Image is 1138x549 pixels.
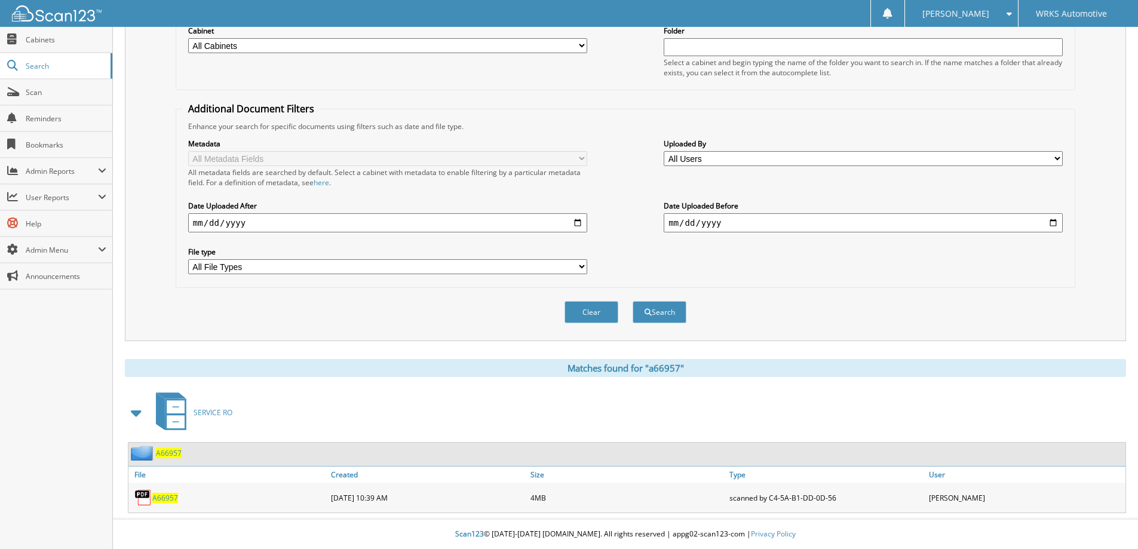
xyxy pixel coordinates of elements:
label: Uploaded By [664,139,1063,149]
label: Metadata [188,139,587,149]
div: [PERSON_NAME] [926,486,1125,510]
span: [PERSON_NAME] [922,10,989,17]
div: Select a cabinet and begin typing the name of the folder you want to search in. If the name match... [664,57,1063,78]
a: A66957 [156,448,182,458]
a: A66957 [152,493,178,503]
span: Help [26,219,106,229]
span: Bookmarks [26,140,106,150]
span: Admin Menu [26,245,98,255]
div: Matches found for "a66957" [125,359,1126,377]
span: Scan [26,87,106,97]
label: Cabinet [188,26,587,36]
a: File [128,467,328,483]
div: © [DATE]-[DATE] [DOMAIN_NAME]. All rights reserved | appg02-scan123-com | [113,520,1138,549]
span: Cabinets [26,35,106,45]
a: Privacy Policy [751,529,796,539]
a: Created [328,467,527,483]
div: All metadata fields are searched by default. Select a cabinet with metadata to enable filtering b... [188,167,587,188]
span: Scan123 [455,529,484,539]
a: Type [726,467,926,483]
img: PDF.png [134,489,152,507]
a: Size [527,467,727,483]
span: Announcements [26,271,106,281]
a: User [926,467,1125,483]
button: Clear [565,301,618,323]
img: folder2.png [131,446,156,461]
legend: Additional Document Filters [182,102,320,115]
a: SERVICE RO [149,389,232,436]
label: File type [188,247,587,257]
span: WRKS Automotive [1036,10,1107,17]
div: 4MB [527,486,727,510]
span: SERVICE RO [194,407,232,418]
div: [DATE] 10:39 AM [328,486,527,510]
label: Folder [664,26,1063,36]
div: Enhance your search for specific documents using filters such as date and file type. [182,121,1069,131]
label: Date Uploaded Before [664,201,1063,211]
span: User Reports [26,192,98,203]
div: scanned by C4-5A-B1-DD-0D-56 [726,486,926,510]
span: Reminders [26,114,106,124]
button: Search [633,301,686,323]
a: here [314,177,329,188]
input: end [664,213,1063,232]
label: Date Uploaded After [188,201,587,211]
span: Admin Reports [26,166,98,176]
iframe: Chat Widget [1078,492,1138,549]
input: start [188,213,587,232]
span: Search [26,61,105,71]
img: scan123-logo-white.svg [12,5,102,22]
